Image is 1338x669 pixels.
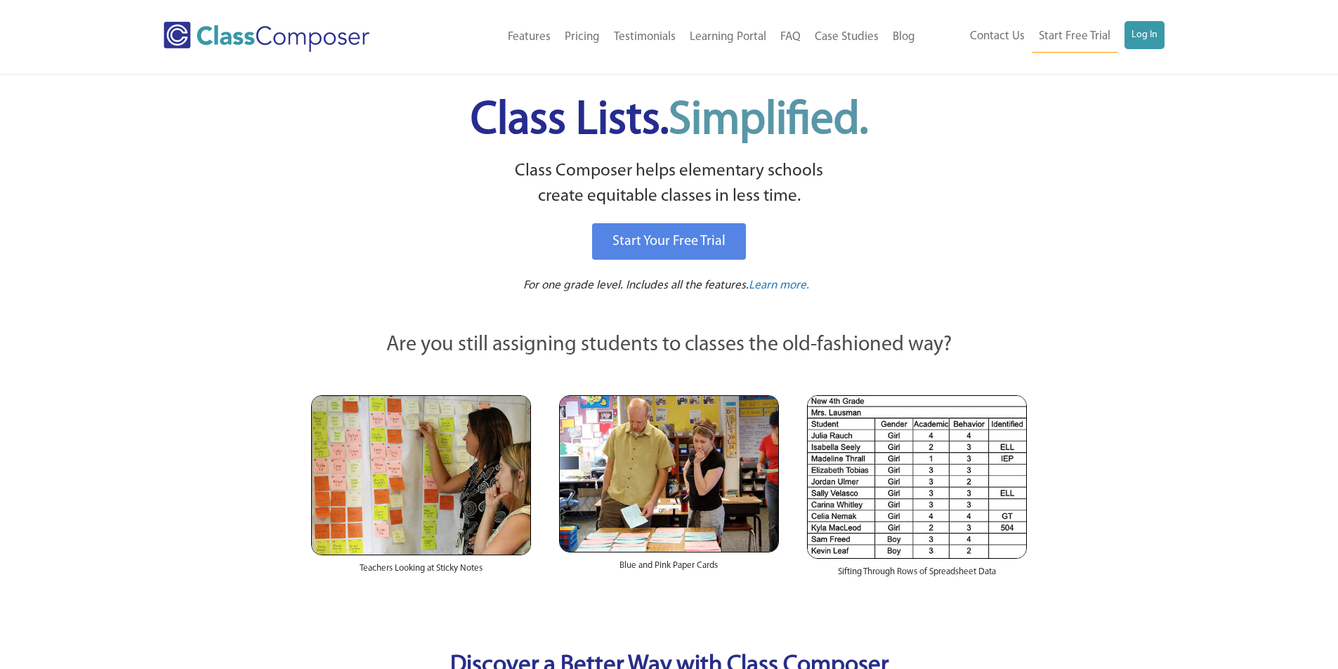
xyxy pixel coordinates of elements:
[309,159,1030,210] p: Class Composer helps elementary schools create equitable classes in less time.
[886,22,922,53] a: Blog
[427,22,922,53] nav: Header Menu
[749,277,809,295] a: Learn more.
[1032,21,1117,53] a: Start Free Trial
[559,552,779,586] div: Blue and Pink Paper Cards
[523,279,749,291] span: For one grade level. Includes all the features.
[683,22,773,53] a: Learning Portal
[1124,21,1165,49] a: Log In
[471,98,868,144] span: Class Lists.
[592,223,746,260] a: Start Your Free Trial
[807,395,1027,559] img: Spreadsheets
[807,559,1027,592] div: Sifting Through Rows of Spreadsheet Data
[808,22,886,53] a: Case Studies
[164,22,369,52] img: Class Composer
[311,555,531,589] div: Teachers Looking at Sticky Notes
[501,22,558,53] a: Features
[607,22,683,53] a: Testimonials
[311,395,531,555] img: Teachers Looking at Sticky Notes
[311,330,1028,361] p: Are you still assigning students to classes the old-fashioned way?
[669,98,868,144] span: Simplified.
[922,21,1165,53] nav: Header Menu
[612,234,726,249] span: Start Your Free Trial
[558,22,607,53] a: Pricing
[559,395,779,552] img: Blue and Pink Paper Cards
[963,21,1032,52] a: Contact Us
[773,22,808,53] a: FAQ
[749,279,809,291] span: Learn more.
